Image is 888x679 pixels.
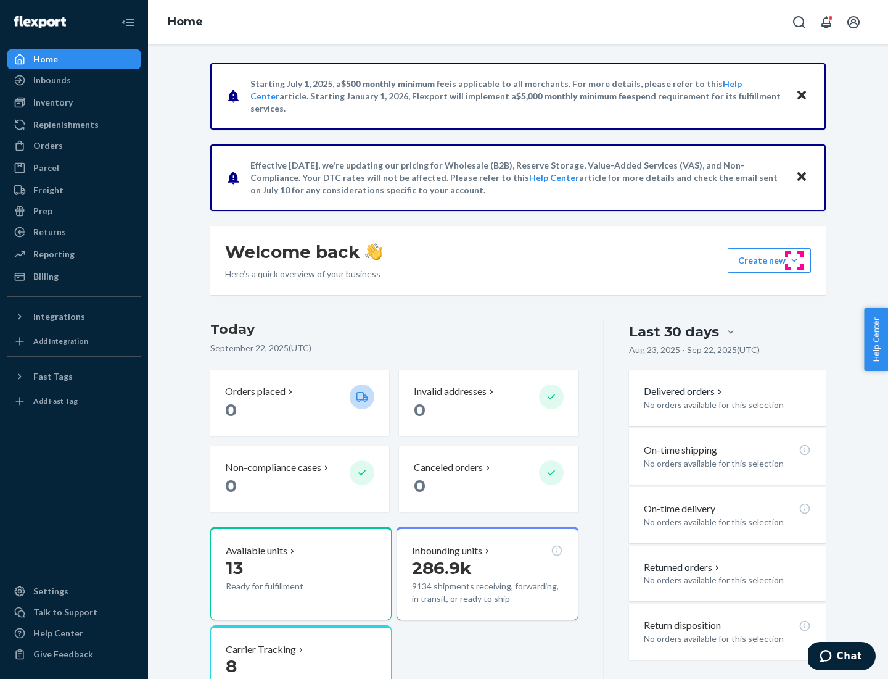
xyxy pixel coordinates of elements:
ol: breadcrumbs [158,4,213,40]
a: Help Center [529,172,579,183]
p: Canceled orders [414,460,483,475]
div: Settings [33,585,68,598]
button: Give Feedback [7,644,141,664]
button: Canceled orders 0 [399,446,578,512]
a: Billing [7,267,141,286]
p: Ready for fulfillment [226,580,340,593]
p: Here’s a quick overview of your business [225,268,382,280]
img: Flexport logo [14,16,66,28]
div: Talk to Support [33,606,97,619]
a: Add Integration [7,331,141,351]
p: No orders available for this selection [644,457,811,470]
a: Reporting [7,244,141,264]
div: Integrations [33,310,85,323]
a: Orders [7,136,141,156]
a: Parcel [7,158,141,178]
p: No orders available for this selection [644,399,811,411]
button: Integrations [7,307,141,327]
p: Available units [226,544,287,558]
span: 8 [226,656,237,677]
button: Inbounding units286.9k9134 shipments receiving, forwarding, in transit, or ready to ship [397,527,578,620]
a: Settings [7,581,141,601]
span: 0 [225,475,237,496]
button: Invalid addresses 0 [399,370,578,436]
div: Freight [33,184,64,196]
button: Open account menu [841,10,866,35]
button: Close [794,169,810,186]
span: 0 [414,475,425,496]
p: September 22, 2025 ( UTC ) [210,342,578,354]
iframe: Opens a widget where you can chat to one of our agents [808,642,876,673]
a: Freight [7,180,141,200]
a: Prep [7,201,141,221]
div: Returns [33,226,66,238]
div: Give Feedback [33,648,93,660]
span: 0 [225,399,237,420]
span: $500 monthly minimum fee [341,78,450,89]
div: Last 30 days [629,322,719,341]
p: 9134 shipments receiving, forwarding, in transit, or ready to ship [412,580,562,605]
a: Inbounds [7,70,141,90]
div: Prep [33,205,52,217]
div: Replenishments [33,119,99,131]
button: Delivered orders [644,385,725,399]
button: Create new [728,248,811,273]
p: Invalid addresses [414,385,487,399]
h1: Welcome back [225,241,382,263]
button: Non-compliance cases 0 [210,446,389,512]
div: Add Integration [33,336,88,346]
h3: Today [210,320,578,339]
p: Starting July 1, 2025, a is applicable to all merchants. For more details, please refer to this a... [250,78,784,115]
div: Billing [33,270,59,283]
button: Talk to Support [7,602,141,622]
div: Parcel [33,162,59,174]
a: Home [7,49,141,69]
p: Carrier Tracking [226,643,296,657]
div: Inbounds [33,74,71,86]
p: On-time delivery [644,502,715,516]
button: Close Navigation [116,10,141,35]
div: Help Center [33,627,83,639]
button: Orders placed 0 [210,370,389,436]
div: Add Fast Tag [33,396,78,406]
p: Orders placed [225,385,286,399]
span: 286.9k [412,557,472,578]
span: $5,000 monthly minimum fee [516,91,631,101]
p: On-time shipping [644,443,717,457]
a: Replenishments [7,115,141,135]
a: Home [168,15,203,28]
button: Open Search Box [787,10,812,35]
div: Reporting [33,248,75,260]
p: Return disposition [644,619,721,633]
p: No orders available for this selection [644,633,811,645]
a: Returns [7,222,141,242]
button: Available units13Ready for fulfillment [210,527,392,620]
p: Effective [DATE], we're updating our pricing for Wholesale (B2B), Reserve Storage, Value-Added Se... [250,159,784,196]
p: No orders available for this selection [644,574,811,586]
p: No orders available for this selection [644,516,811,528]
span: 13 [226,557,243,578]
img: hand-wave emoji [365,243,382,260]
a: Inventory [7,93,141,112]
p: Inbounding units [412,544,482,558]
div: Home [33,53,58,65]
button: Fast Tags [7,367,141,386]
button: Returned orders [644,560,722,575]
a: Help Center [7,623,141,643]
span: 0 [414,399,425,420]
button: Help Center [864,308,888,371]
div: Fast Tags [33,370,73,383]
div: Inventory [33,96,73,109]
button: Close [794,87,810,105]
p: Non-compliance cases [225,460,321,475]
a: Add Fast Tag [7,391,141,411]
button: Open notifications [814,10,839,35]
p: Aug 23, 2025 - Sep 22, 2025 ( UTC ) [629,344,760,356]
div: Orders [33,140,63,152]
